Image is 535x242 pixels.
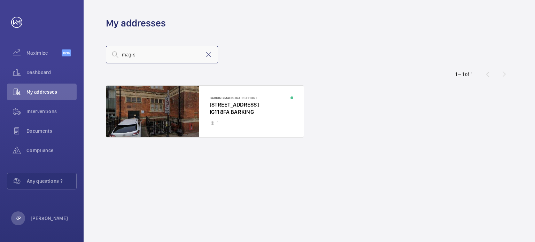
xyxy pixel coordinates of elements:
[106,46,218,63] input: Search by address
[455,71,473,78] div: 1 – 1 of 1
[26,69,77,76] span: Dashboard
[26,147,77,154] span: Compliance
[27,178,76,185] span: Any questions ?
[62,49,71,56] span: Beta
[31,215,68,222] p: [PERSON_NAME]
[15,215,21,222] p: KP
[26,88,77,95] span: My addresses
[26,49,62,56] span: Maximize
[26,127,77,134] span: Documents
[106,17,166,30] h1: My addresses
[26,108,77,115] span: Interventions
